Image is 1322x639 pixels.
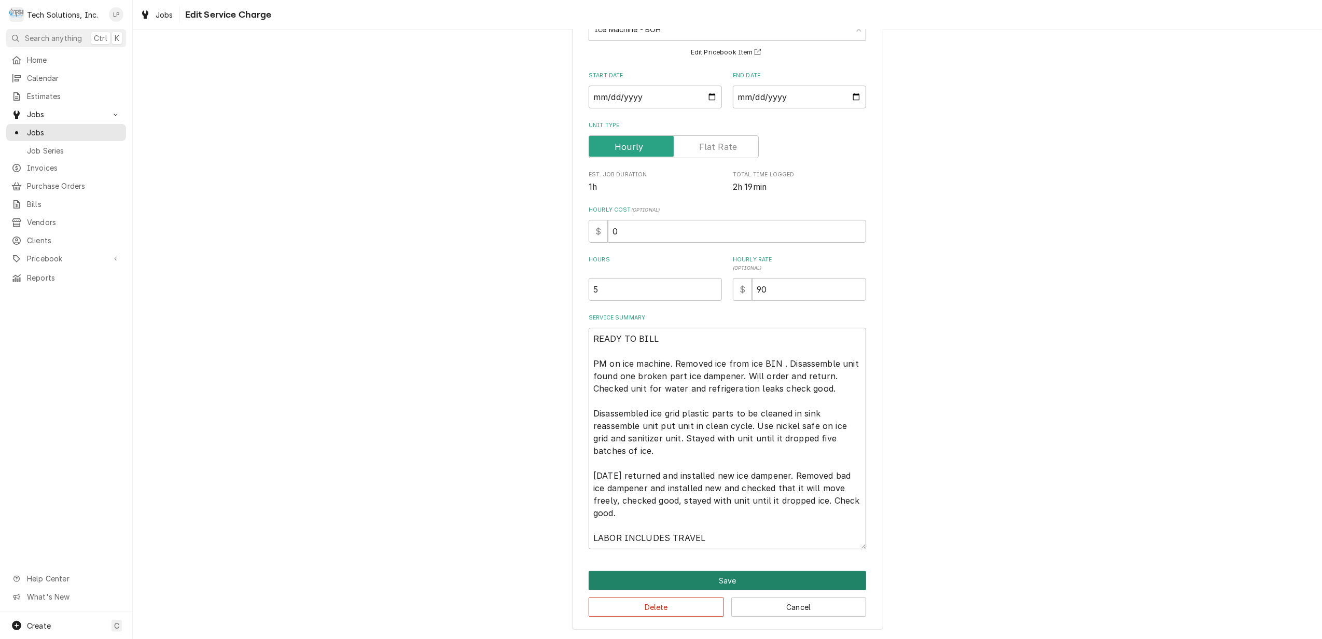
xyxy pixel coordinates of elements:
[27,145,121,156] span: Job Series
[27,573,120,584] span: Help Center
[27,253,105,264] span: Pricebook
[6,570,126,587] a: Go to Help Center
[733,182,767,192] span: 2h 19min
[733,265,762,271] span: ( optional )
[589,121,866,130] label: Unit Type
[589,7,866,59] div: Short Description
[9,7,24,22] div: Tech Solutions, Inc.'s Avatar
[6,124,126,141] a: Jobs
[6,177,126,195] a: Purchase Orders
[733,256,866,301] div: [object Object]
[589,86,722,108] input: yyyy-mm-dd
[631,207,660,213] span: ( optional )
[114,620,119,631] span: C
[733,278,752,301] div: $
[731,598,867,617] button: Cancel
[27,127,121,138] span: Jobs
[589,571,866,590] button: Save
[589,571,866,617] div: Button Group
[589,256,722,272] label: Hours
[733,181,866,193] span: Total Time Logged
[27,9,98,20] div: Tech Solutions, Inc.
[27,217,121,228] span: Vendors
[27,180,121,191] span: Purchase Orders
[6,88,126,105] a: Estimates
[589,328,866,549] textarea: READY TO BILL PM on ice machine. Removed ice from ice BIN . Disassemble unit found one broken par...
[589,182,597,192] span: 1h
[27,91,121,102] span: Estimates
[6,29,126,47] button: Search anythingCtrlK
[733,72,866,108] div: End Date
[27,621,51,630] span: Create
[6,159,126,176] a: Invoices
[27,109,105,120] span: Jobs
[27,591,120,602] span: What's New
[9,7,24,22] div: T
[589,171,722,193] div: Est. Job Duration
[6,142,126,159] a: Job Series
[589,206,866,243] div: Hourly Cost
[94,33,107,44] span: Ctrl
[589,72,722,108] div: Start Date
[27,199,121,210] span: Bills
[27,54,121,65] span: Home
[6,196,126,213] a: Bills
[589,314,866,549] div: Service Summary
[589,598,724,617] button: Delete
[6,588,126,605] a: Go to What's New
[27,235,121,246] span: Clients
[589,181,722,193] span: Est. Job Duration
[6,269,126,286] a: Reports
[733,171,866,179] span: Total Time Logged
[589,220,608,243] div: $
[733,72,866,80] label: End Date
[733,256,866,272] label: Hourly Rate
[589,571,866,590] div: Button Group Row
[27,73,121,84] span: Calendar
[589,171,722,179] span: Est. Job Duration
[109,7,123,22] div: LP
[589,256,722,301] div: [object Object]
[733,86,866,108] input: yyyy-mm-dd
[733,171,866,193] div: Total Time Logged
[182,8,272,22] span: Edit Service Charge
[27,272,121,283] span: Reports
[589,121,866,158] div: Unit Type
[6,232,126,249] a: Clients
[6,214,126,231] a: Vendors
[156,9,173,20] span: Jobs
[109,7,123,22] div: Lisa Paschal's Avatar
[6,70,126,87] a: Calendar
[589,590,866,617] div: Button Group Row
[589,314,866,322] label: Service Summary
[6,51,126,68] a: Home
[6,106,126,123] a: Go to Jobs
[689,46,766,59] button: Edit Pricebook Item
[115,33,119,44] span: K
[27,162,121,173] span: Invoices
[136,6,177,23] a: Jobs
[25,33,82,44] span: Search anything
[589,206,866,214] label: Hourly Cost
[589,72,722,80] label: Start Date
[6,250,126,267] a: Go to Pricebook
